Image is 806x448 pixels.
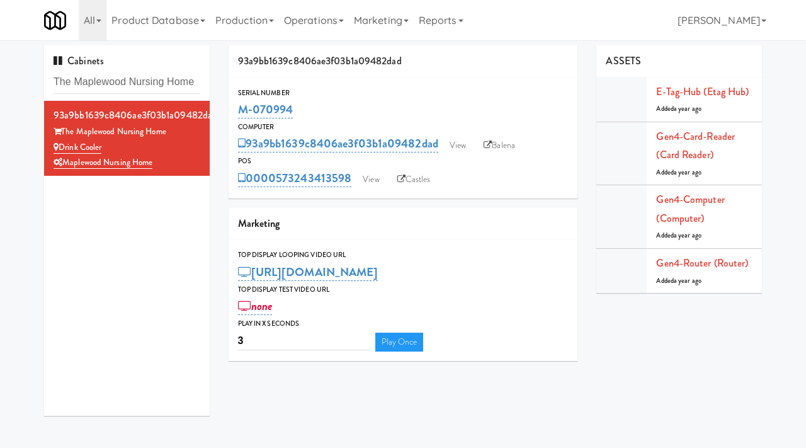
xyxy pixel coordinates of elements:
[44,101,210,176] li: 93a9bb1639c8406ae3f03b1a09482dadThe Maplewood Nursing Home Drink CoolerMaplewood Nursing Home
[356,170,385,189] a: View
[656,168,701,177] span: Added
[54,71,200,94] input: Search cabinets
[391,170,437,189] a: Castles
[477,136,521,155] a: Balena
[656,129,735,163] a: Gen4-card-reader (Card Reader)
[656,104,701,113] span: Added
[674,104,701,113] span: a year ago
[238,216,280,231] span: Marketing
[54,54,104,68] span: Cabinets
[238,249,569,261] div: Top Display Looping Video Url
[238,318,569,330] div: Play in X seconds
[443,136,472,155] a: View
[656,276,701,285] span: Added
[44,9,66,32] img: Micromart
[54,156,152,169] a: Maplewood Nursing Home
[238,155,569,168] div: POS
[238,169,352,187] a: 0000573243413598
[656,231,701,240] span: Added
[229,45,578,78] div: 93a9bb1639c8406ae3f03b1a09482dad
[674,276,701,285] span: a year ago
[238,284,569,296] div: Top Display Test Video Url
[238,87,569,100] div: Serial Number
[238,135,438,152] a: 93a9bb1639c8406ae3f03b1a09482dad
[238,263,378,281] a: [URL][DOMAIN_NAME]
[656,256,748,270] a: Gen4-router (Router)
[606,54,641,68] span: ASSETS
[375,333,424,352] a: Play Once
[656,192,724,226] a: Gen4-computer (Computer)
[238,101,293,118] a: M-070994
[54,141,101,154] a: Drink Cooler
[674,231,701,240] span: a year ago
[656,84,749,99] a: E-tag-hub (Etag Hub)
[54,106,200,125] div: 93a9bb1639c8406ae3f03b1a09482dad
[674,168,701,177] span: a year ago
[54,124,200,140] div: The Maplewood Nursing Home
[238,121,569,134] div: Computer
[238,297,273,315] a: none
